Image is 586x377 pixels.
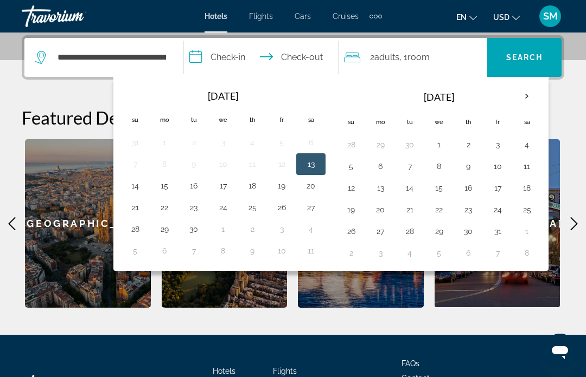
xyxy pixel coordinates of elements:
[401,224,418,239] button: Day 28
[342,202,360,217] button: Day 19
[244,135,261,150] button: Day 4
[244,200,261,215] button: Day 25
[366,84,512,110] th: [DATE]
[342,245,360,261] button: Day 2
[518,180,536,196] button: Day 18
[489,137,506,152] button: Day 3
[302,135,320,150] button: Day 6
[214,178,232,193] button: Day 17
[126,222,144,237] button: Day 28
[372,137,389,152] button: Day 29
[22,107,564,128] h2: Featured Destinations
[205,12,227,21] span: Hotels
[244,222,261,237] button: Day 2
[430,245,448,261] button: Day 5
[184,38,338,77] button: Check in and out dates
[185,200,202,215] button: Day 23
[372,202,389,217] button: Day 20
[489,180,506,196] button: Day 17
[302,243,320,258] button: Day 11
[273,222,290,237] button: Day 3
[214,243,232,258] button: Day 8
[487,38,562,77] button: Search
[273,200,290,215] button: Day 26
[302,157,320,172] button: Day 13
[518,202,536,217] button: Day 25
[126,178,144,193] button: Day 14
[456,9,477,25] button: Change language
[543,334,577,368] iframe: Кнопка запуска окна обмена сообщениями
[22,2,130,30] a: Travorium
[489,224,506,239] button: Day 31
[430,159,448,174] button: Day 8
[244,243,261,258] button: Day 9
[489,159,506,174] button: Day 10
[493,9,520,25] button: Change currency
[185,157,202,172] button: Day 9
[430,180,448,196] button: Day 15
[407,52,430,62] span: Room
[430,202,448,217] button: Day 22
[430,137,448,152] button: Day 1
[506,53,543,62] span: Search
[302,200,320,215] button: Day 27
[156,200,173,215] button: Day 22
[401,202,418,217] button: Day 21
[126,243,144,258] button: Day 5
[244,157,261,172] button: Day 11
[430,224,448,239] button: Day 29
[372,180,389,196] button: Day 13
[213,367,235,375] span: Hotels
[460,224,477,239] button: Day 30
[402,359,419,368] a: FAQs
[342,224,360,239] button: Day 26
[302,178,320,193] button: Day 20
[273,135,290,150] button: Day 5
[401,180,418,196] button: Day 14
[339,38,487,77] button: Travelers: 2 adults, 0 children
[214,135,232,150] button: Day 3
[214,157,232,172] button: Day 10
[489,245,506,261] button: Day 7
[518,159,536,174] button: Day 11
[518,245,536,261] button: Day 8
[126,200,144,215] button: Day 21
[295,12,311,21] span: Cars
[493,13,509,22] span: USD
[156,243,173,258] button: Day 6
[460,202,477,217] button: Day 23
[156,135,173,150] button: Day 1
[156,157,173,172] button: Day 8
[372,159,389,174] button: Day 6
[372,245,389,261] button: Day 3
[543,11,558,22] span: SM
[342,180,360,196] button: Day 12
[273,367,297,375] span: Flights
[273,178,290,193] button: Day 19
[24,38,562,77] div: Search widget
[214,222,232,237] button: Day 1
[401,245,418,261] button: Day 4
[460,245,477,261] button: Day 6
[249,12,273,21] span: Flights
[456,13,467,22] span: en
[536,5,564,28] button: User Menu
[25,139,151,308] a: [GEOGRAPHIC_DATA]
[460,180,477,196] button: Day 16
[333,12,359,21] a: Cruises
[489,202,506,217] button: Day 24
[342,137,360,152] button: Day 28
[156,222,173,237] button: Day 29
[126,157,144,172] button: Day 7
[273,243,290,258] button: Day 10
[150,84,296,108] th: [DATE]
[518,137,536,152] button: Day 4
[512,84,542,109] button: Next month
[126,135,144,150] button: Day 31
[214,200,232,215] button: Day 24
[399,50,430,65] span: , 1
[244,178,261,193] button: Day 18
[460,137,477,152] button: Day 2
[185,178,202,193] button: Day 16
